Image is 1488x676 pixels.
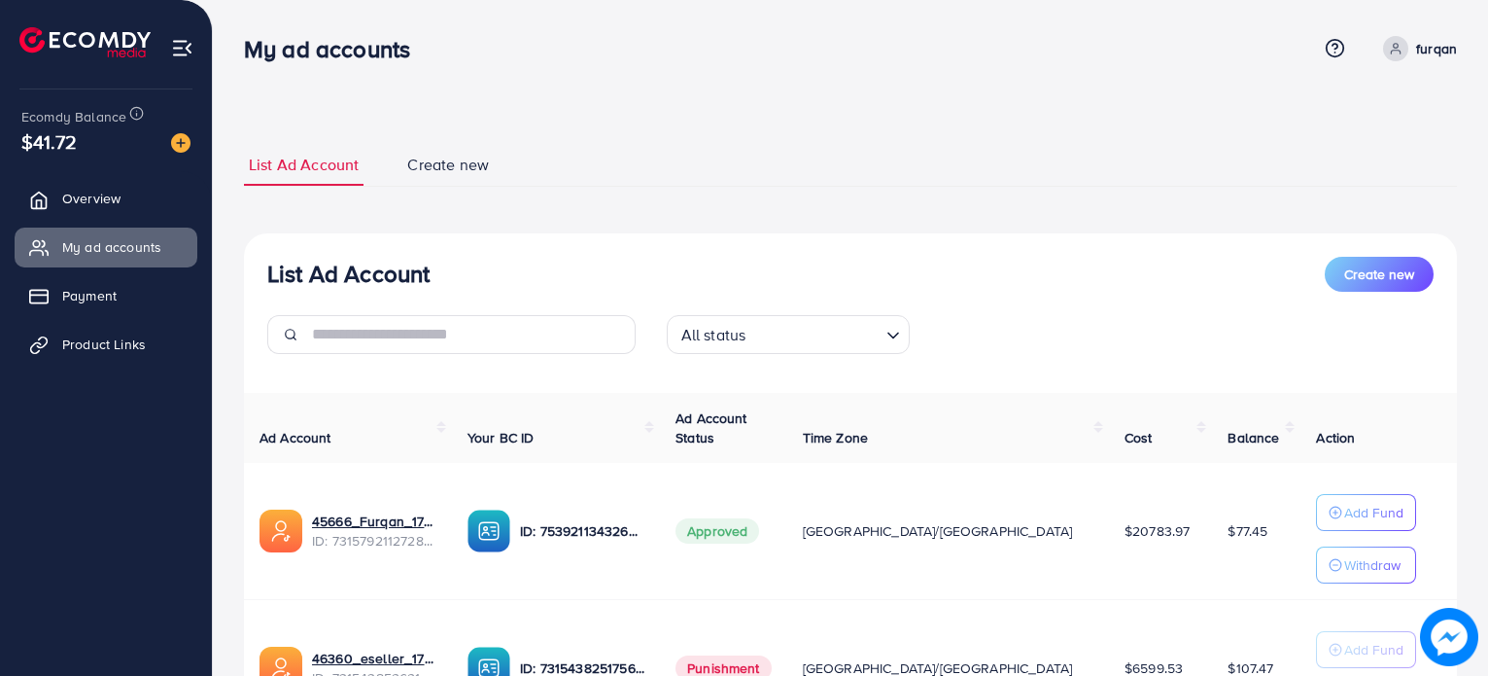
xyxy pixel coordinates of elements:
[249,154,359,176] span: List Ad Account
[675,518,759,544] span: Approved
[260,428,331,447] span: Ad Account
[260,510,302,552] img: ic-ads-acc.e4c84228.svg
[1344,553,1401,577] p: Withdraw
[667,315,910,354] div: Search for option
[675,409,747,447] span: Ad Account Status
[1125,428,1153,447] span: Cost
[1344,265,1414,284] span: Create new
[21,107,126,126] span: Ecomdy Balance
[15,276,197,315] a: Payment
[1420,608,1478,666] img: image
[15,325,197,364] a: Product Links
[1316,547,1416,584] button: Withdraw
[1416,37,1457,60] p: furqan
[19,27,151,57] img: logo
[312,512,436,551] div: <span class='underline'>45666_Furqan_1703340596636</span></br>7315792112728145922
[1325,257,1434,292] button: Create new
[751,317,878,349] input: Search for option
[467,510,510,552] img: ic-ba-acc.ded83a64.svg
[1125,521,1190,541] span: $20783.97
[62,237,161,257] span: My ad accounts
[312,512,436,531] a: 45666_Furqan_1703340596636
[1375,36,1457,61] a: furqan
[1316,631,1416,668] button: Add Fund
[62,189,121,208] span: Overview
[1316,494,1416,531] button: Add Fund
[467,428,535,447] span: Your BC ID
[171,37,193,59] img: menu
[15,179,197,218] a: Overview
[312,531,436,551] span: ID: 7315792112728145922
[21,127,77,156] span: $41.72
[1228,521,1267,541] span: $77.45
[677,321,750,349] span: All status
[520,519,644,543] p: ID: 7539211343262662674
[1228,428,1279,447] span: Balance
[803,428,868,447] span: Time Zone
[803,521,1073,541] span: [GEOGRAPHIC_DATA]/[GEOGRAPHIC_DATA]
[244,35,426,63] h3: My ad accounts
[15,228,197,267] a: My ad accounts
[1344,501,1403,524] p: Add Fund
[62,286,117,305] span: Payment
[62,335,146,354] span: Product Links
[267,260,430,288] h3: List Ad Account
[171,133,190,153] img: image
[407,154,489,176] span: Create new
[1316,428,1355,447] span: Action
[312,649,436,668] a: 46360_eseller_1703258274141
[1344,638,1403,661] p: Add Fund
